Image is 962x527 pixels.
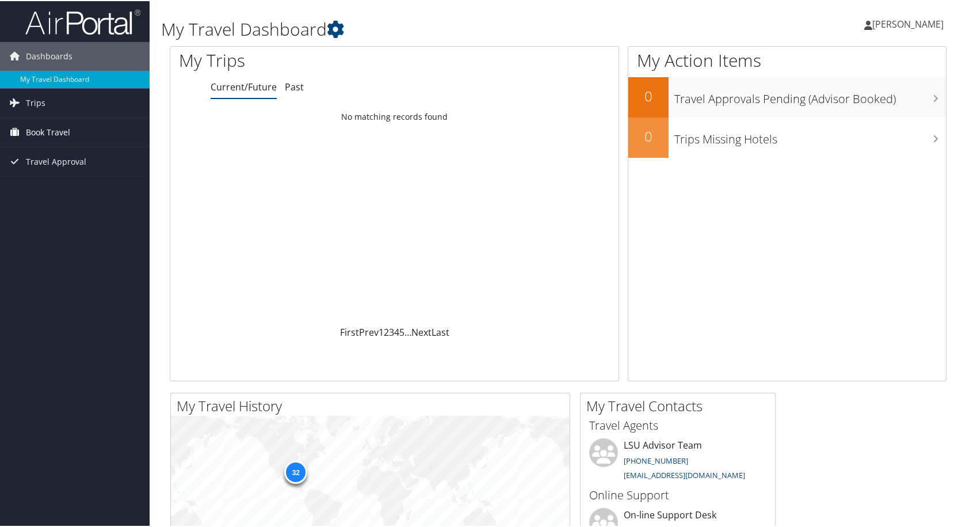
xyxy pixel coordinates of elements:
[177,395,570,415] h2: My Travel History
[26,146,86,175] span: Travel Approval
[359,325,379,338] a: Prev
[864,6,955,40] a: [PERSON_NAME]
[624,469,745,479] a: [EMAIL_ADDRESS][DOMAIN_NAME]
[674,84,946,106] h3: Travel Approvals Pending (Advisor Booked)
[628,47,946,71] h1: My Action Items
[26,41,72,70] span: Dashboards
[211,79,277,92] a: Current/Future
[404,325,411,338] span: …
[628,126,669,145] h2: 0
[872,17,944,29] span: [PERSON_NAME]
[589,486,766,502] h3: Online Support
[384,325,389,338] a: 2
[628,76,946,116] a: 0Travel Approvals Pending (Advisor Booked)
[179,47,423,71] h1: My Trips
[26,117,70,146] span: Book Travel
[170,105,619,126] td: No matching records found
[399,325,404,338] a: 5
[389,325,394,338] a: 3
[432,325,449,338] a: Last
[25,7,140,35] img: airportal-logo.png
[161,16,690,40] h1: My Travel Dashboard
[340,325,359,338] a: First
[589,416,766,433] h3: Travel Agents
[674,124,946,146] h3: Trips Missing Hotels
[284,460,307,483] div: 32
[624,454,688,465] a: [PHONE_NUMBER]
[285,79,304,92] a: Past
[394,325,399,338] a: 4
[586,395,775,415] h2: My Travel Contacts
[379,325,384,338] a: 1
[583,437,772,484] li: LSU Advisor Team
[411,325,432,338] a: Next
[26,88,45,116] span: Trips
[628,116,946,157] a: 0Trips Missing Hotels
[628,85,669,105] h2: 0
